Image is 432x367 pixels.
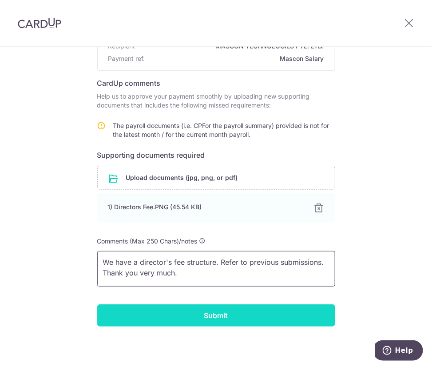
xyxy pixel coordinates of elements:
[113,122,329,138] span: The payroll documents (i.e. CPFor the payroll summary) provided is not for the latest month / for...
[97,166,335,190] div: Upload documents (jpg, png, or pdf)
[108,54,145,63] span: Payment ref.
[375,340,423,363] iframe: Opens a widget where you can find more information
[97,150,335,160] h6: Supporting documents required
[149,54,324,63] span: Mascon Salary
[108,203,303,211] div: 1) Directors Fee.PNG (45.54 KB)
[18,18,61,28] img: CardUp
[97,92,335,110] p: Help us to approve your payment smoothly by uploading new supporting documents that includes the ...
[97,78,335,88] h6: CardUp comments
[97,304,335,327] input: Submit
[97,237,198,245] span: Comments (Max 250 Chars)/notes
